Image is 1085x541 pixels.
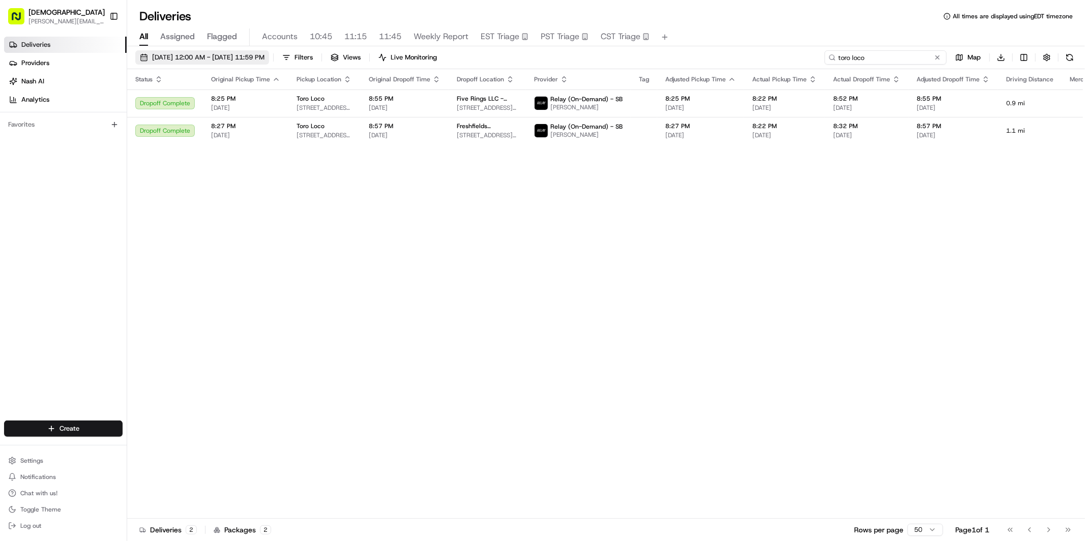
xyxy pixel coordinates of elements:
[211,104,280,112] span: [DATE]
[1063,50,1077,65] button: Refresh
[752,122,817,130] span: 8:22 PM
[82,143,167,162] a: 💻API Documentation
[4,454,123,468] button: Settings
[96,147,163,158] span: API Documentation
[752,95,817,103] span: 8:22 PM
[369,95,441,103] span: 8:55 PM
[211,131,280,139] span: [DATE]
[917,104,990,112] span: [DATE]
[4,4,105,28] button: [DEMOGRAPHIC_DATA][PERSON_NAME][EMAIL_ADDRESS][DOMAIN_NAME]
[262,31,298,43] span: Accounts
[369,75,430,83] span: Original Dropoff Time
[211,95,280,103] span: 8:25 PM
[28,17,105,25] button: [PERSON_NAME][EMAIL_ADDRESS][DOMAIN_NAME]
[139,8,191,24] h1: Deliveries
[833,122,900,130] span: 8:32 PM
[135,75,153,83] span: Status
[457,75,504,83] span: Dropoff Location
[369,131,441,139] span: [DATE]
[72,172,123,180] a: Powered byPylon
[4,486,123,500] button: Chat with us!
[953,12,1073,20] span: All times are displayed using EDT timezone
[20,457,43,465] span: Settings
[4,502,123,517] button: Toggle Theme
[4,55,127,71] a: Providers
[833,75,890,83] span: Actual Dropoff Time
[825,50,947,65] input: Type to search
[481,31,519,43] span: EST Triage
[297,95,325,103] span: Toro Loco
[457,95,518,103] span: Five Rings LLC - [GEOGRAPHIC_DATA]
[6,143,82,162] a: 📗Knowledge Base
[414,31,468,43] span: Weekly Report
[833,95,900,103] span: 8:52 PM
[21,95,49,104] span: Analytics
[833,104,900,112] span: [DATE]
[160,31,195,43] span: Assigned
[550,95,623,103] span: Relay (On-Demand) - SB
[4,116,123,133] div: Favorites
[457,122,518,130] span: Freshfields Bruckhaus [PERSON_NAME]
[4,519,123,533] button: Log out
[854,525,903,535] p: Rows per page
[278,50,317,65] button: Filters
[951,50,985,65] button: Map
[297,104,353,112] span: [STREET_ADDRESS][US_STATE]
[541,31,579,43] span: PST Triage
[917,75,980,83] span: Adjusted Dropoff Time
[1006,99,1053,107] span: 0.9 mi
[135,50,269,65] button: [DATE] 12:00 AM - [DATE] 11:59 PM
[21,40,50,49] span: Deliveries
[152,53,265,62] span: [DATE] 12:00 AM - [DATE] 11:59 PM
[917,131,990,139] span: [DATE]
[550,123,623,131] span: Relay (On-Demand) - SB
[4,37,127,53] a: Deliveries
[917,95,990,103] span: 8:55 PM
[833,131,900,139] span: [DATE]
[665,104,736,112] span: [DATE]
[295,53,313,62] span: Filters
[10,41,185,57] p: Welcome 👋
[26,66,168,76] input: Clear
[535,97,548,110] img: relay_logo_black.png
[60,424,79,433] span: Create
[20,505,61,514] span: Toggle Theme
[639,75,649,83] span: Tag
[211,122,280,130] span: 8:27 PM
[297,75,341,83] span: Pickup Location
[752,131,817,139] span: [DATE]
[1006,75,1053,83] span: Driving Distance
[297,131,353,139] span: [STREET_ADDRESS][US_STATE]
[86,148,94,157] div: 💻
[752,104,817,112] span: [DATE]
[20,522,41,530] span: Log out
[211,75,270,83] span: Original Pickup Time
[601,31,640,43] span: CST Triage
[214,525,271,535] div: Packages
[369,104,441,112] span: [DATE]
[4,420,123,437] button: Create
[21,77,44,86] span: Nash AI
[101,172,123,180] span: Pylon
[955,525,989,535] div: Page 1 of 1
[391,53,437,62] span: Live Monitoring
[665,75,726,83] span: Adjusted Pickup Time
[21,58,49,68] span: Providers
[374,50,442,65] button: Live Monitoring
[35,107,129,115] div: We're available if you need us!
[10,97,28,115] img: 1736555255976-a54dd68f-1ca7-489b-9aae-adbdc363a1c4
[310,31,332,43] span: 10:45
[186,525,197,534] div: 2
[344,31,367,43] span: 11:15
[207,31,237,43] span: Flagged
[4,73,127,89] a: Nash AI
[967,53,981,62] span: Map
[10,10,31,31] img: Nash
[297,122,325,130] span: Toro Loco
[665,122,736,130] span: 8:27 PM
[4,92,127,108] a: Analytics
[173,100,185,112] button: Start new chat
[379,31,401,43] span: 11:45
[139,31,148,43] span: All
